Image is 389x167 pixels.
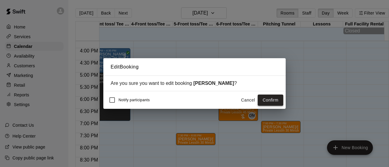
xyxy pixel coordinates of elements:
div: Are you sure you want to edit booking ? [111,81,278,86]
button: Confirm [258,95,283,106]
h2: Edit Booking [103,58,286,76]
strong: [PERSON_NAME] [193,81,234,86]
span: Notify participants [119,98,150,102]
button: Cancel [238,95,258,106]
